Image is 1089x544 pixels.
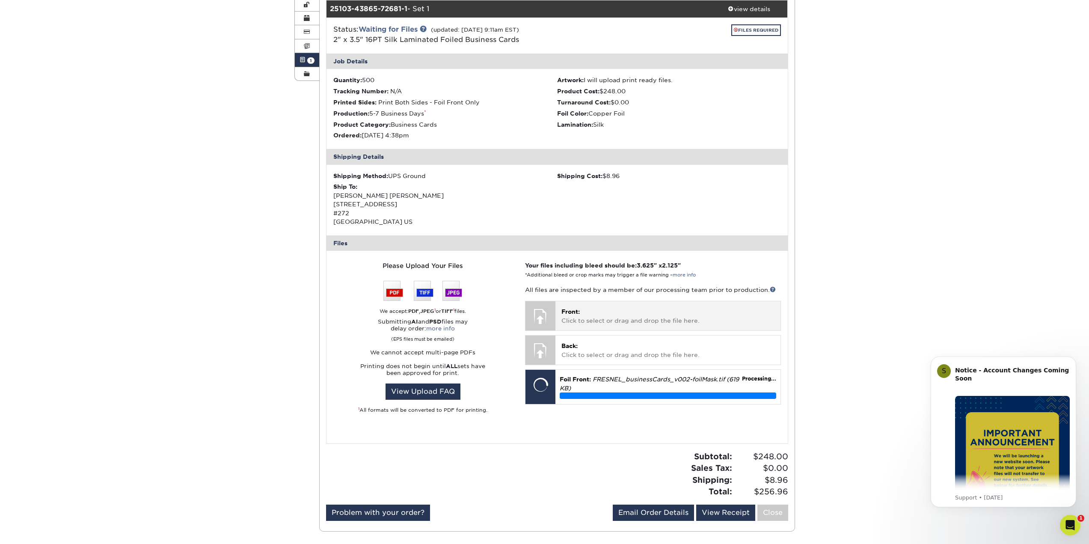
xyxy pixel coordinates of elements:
[525,285,780,294] p: All files are inspected by a member of our processing team prior to production.
[557,77,584,83] strong: Artwork:
[333,132,362,139] strong: Ordered:
[691,463,732,473] strong: Sales Tax:
[333,36,519,44] a: 2" x 3.5" 16PT Silk Laminated Foiled Business Cards
[557,88,599,95] strong: Product Cost:
[333,172,388,179] strong: Shipping Method:
[333,363,512,377] p: Printing does not begin until sets have been approved for print.
[333,308,512,315] div: We accept: , or files.
[333,318,512,342] p: Submitting and files may delay order:
[557,120,781,129] li: Silk
[326,54,788,69] div: Job Details
[557,109,781,118] li: Copper Foil
[333,77,362,83] strong: Quantity:
[327,24,634,45] div: Status:
[333,99,377,106] strong: Printed Sides:
[557,110,588,117] strong: Foil Color:
[525,262,681,269] strong: Your files including bleed should be: " x "
[390,88,402,95] span: N/A
[557,172,602,179] strong: Shipping Cost:
[557,87,781,95] li: $248.00
[709,487,732,496] strong: Total:
[735,451,788,463] span: $248.00
[696,505,755,521] a: View Receipt
[673,272,696,278] a: more info
[359,25,418,33] a: Waiting for Files
[333,88,389,95] strong: Tracking Number:
[453,308,454,312] sup: 1
[692,475,732,485] strong: Shipping:
[307,57,315,64] span: 1
[333,349,512,356] p: We cannot accept multi-page PDFs
[557,76,781,84] li: I will upload print ready files.
[326,505,430,521] a: Problem with your order?
[557,98,781,107] li: $0.00
[662,262,678,269] span: 2.125
[694,452,732,461] strong: Subtotal:
[358,407,359,411] sup: 1
[735,462,788,474] span: $0.00
[333,183,357,190] strong: Ship To:
[429,318,442,325] strong: PSD
[731,24,781,36] a: FILES REQUIRED
[408,308,419,314] strong: PDF
[561,342,578,349] span: Back:
[431,27,519,33] small: (updated: [DATE] 9:11am EST)
[333,182,557,226] div: [PERSON_NAME] [PERSON_NAME] [STREET_ADDRESS] #272 [GEOGRAPHIC_DATA] US
[426,325,455,332] a: more info
[378,99,480,106] span: Print Both Sides - Foil Front Only
[711,0,788,18] a: view details
[525,272,696,278] small: *Additional bleed or crop marks may trigger a file warning –
[333,407,512,414] div: All formats will be converted to PDF for printing.
[561,342,774,359] p: Click to select or drag and drop the file here.
[1060,515,1080,535] iframe: Intercom live chat
[735,486,788,498] span: $256.96
[561,308,580,315] span: Front:
[330,5,407,13] strong: 25103-43865-72681-1
[333,261,512,271] div: Please Upload Your Files
[420,308,434,314] strong: JPEG
[560,376,591,383] span: Foil Front:
[446,363,457,369] strong: ALL
[557,172,781,180] div: $8.96
[333,131,557,140] li: [DATE] 4:38pm
[637,262,654,269] span: 3.625
[711,5,788,13] div: view details
[613,505,694,521] a: Email Order Details
[434,308,436,312] sup: 1
[560,376,739,391] em: FRESNEL_businessCards_v002-foilMask.tif (619 KB)
[326,0,711,18] div: - Set 1
[918,346,1089,540] iframe: Intercom notifications message
[391,332,454,342] small: (EPS files must be emailed)
[386,383,460,400] a: View Upload FAQ
[735,474,788,486] span: $8.96
[557,121,593,128] strong: Lamination:
[333,121,391,128] strong: Product Category:
[333,120,557,129] li: Business Cards
[333,110,369,117] strong: Production:
[333,109,557,118] li: 5-7 Business Days
[411,318,418,325] strong: AI
[333,76,557,84] li: 500
[441,308,453,314] strong: TIFF
[326,149,788,164] div: Shipping Details
[757,505,788,521] a: Close
[295,53,320,67] a: 1
[333,172,557,180] div: UPS Ground
[326,235,788,251] div: Files
[383,281,462,301] img: We accept: PSD, TIFF, or JPEG (JPG)
[557,99,611,106] strong: Turnaround Cost:
[1077,515,1084,522] span: 1
[561,307,774,325] p: Click to select or drag and drop the file here.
